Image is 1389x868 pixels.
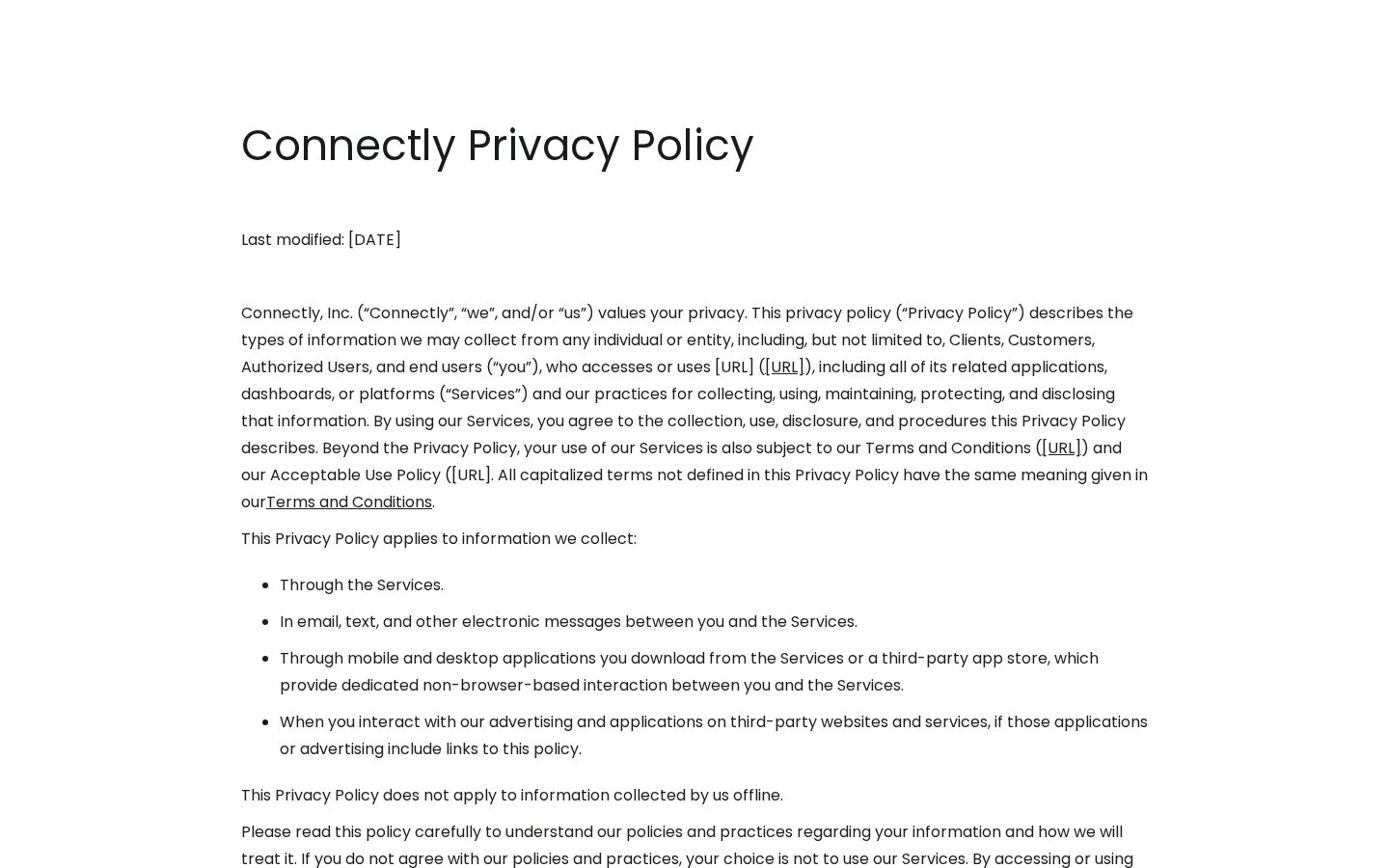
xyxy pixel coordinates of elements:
[280,709,1148,763] li: When you interact with our advertising and applications on third-party websites and services, if ...
[241,227,1148,254] p: Last modified: [DATE]
[39,834,116,861] ul: Language list
[280,645,1148,699] li: Through mobile and desktop applications you download from the Services or a third-party app store...
[241,782,1148,809] p: This Privacy Policy does not apply to information collected by us offline.
[280,609,1148,636] li: In email, text, and other electronic messages between you and the Services.
[241,300,1148,516] p: Connectly, Inc. (“Connectly”, “we”, and/or “us”) values your privacy. This privacy policy (“Priva...
[241,526,1148,553] p: This Privacy Policy applies to information we collect:
[765,356,804,378] a: [URL]
[1042,437,1081,459] a: [URL]
[280,572,1148,599] li: Through the Services.
[19,832,116,861] aside: Language selected: English
[241,263,1148,290] p: ‍
[241,190,1148,217] p: ‍
[241,116,1148,176] h1: Connectly Privacy Policy
[266,491,432,513] a: Terms and Conditions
